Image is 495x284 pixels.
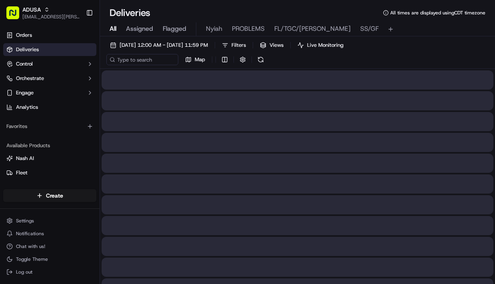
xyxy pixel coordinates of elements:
[16,269,32,275] span: Log out
[3,43,96,56] a: Deliveries
[3,166,96,179] button: Fleet
[16,104,38,111] span: Analytics
[120,42,208,49] span: [DATE] 12:00 AM - [DATE] 11:59 PM
[22,6,41,14] button: ADUSA
[110,6,150,19] h1: Deliveries
[16,32,32,39] span: Orders
[294,40,347,51] button: Live Monitoring
[126,24,153,34] span: Assigned
[3,266,96,278] button: Log out
[16,230,44,237] span: Notifications
[3,3,83,22] button: ADUSA[EMAIL_ADDRESS][PERSON_NAME][DOMAIN_NAME]
[6,155,93,162] a: Nash AI
[218,40,249,51] button: Filters
[307,42,343,49] span: Live Monitoring
[232,42,246,49] span: Filters
[16,75,44,82] span: Orchestrate
[3,72,96,85] button: Orchestrate
[106,40,212,51] button: [DATE] 12:00 AM - [DATE] 11:59 PM
[3,152,96,165] button: Nash AI
[232,24,265,34] span: PROBLEMS
[3,139,96,152] div: Available Products
[16,155,34,162] span: Nash AI
[3,58,96,70] button: Control
[16,169,28,176] span: Fleet
[163,24,186,34] span: Flagged
[3,215,96,226] button: Settings
[3,120,96,133] div: Favorites
[22,14,80,20] button: [EMAIL_ADDRESS][PERSON_NAME][DOMAIN_NAME]
[195,56,205,63] span: Map
[16,60,33,68] span: Control
[110,24,116,34] span: All
[269,42,283,49] span: Views
[16,243,45,250] span: Chat with us!
[16,46,39,53] span: Deliveries
[255,54,266,65] button: Refresh
[3,228,96,239] button: Notifications
[106,54,178,65] input: Type to search
[274,24,351,34] span: FL/TGC/[PERSON_NAME]
[390,10,485,16] span: All times are displayed using CDT timezone
[206,24,222,34] span: Nyiah
[3,189,96,202] button: Create
[3,101,96,114] a: Analytics
[16,89,34,96] span: Engage
[6,169,93,176] a: Fleet
[3,241,96,252] button: Chat with us!
[256,40,287,51] button: Views
[3,29,96,42] a: Orders
[3,254,96,265] button: Toggle Theme
[46,192,63,200] span: Create
[3,86,96,99] button: Engage
[16,218,34,224] span: Settings
[360,24,379,34] span: SS/GF
[182,54,209,65] button: Map
[16,256,48,262] span: Toggle Theme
